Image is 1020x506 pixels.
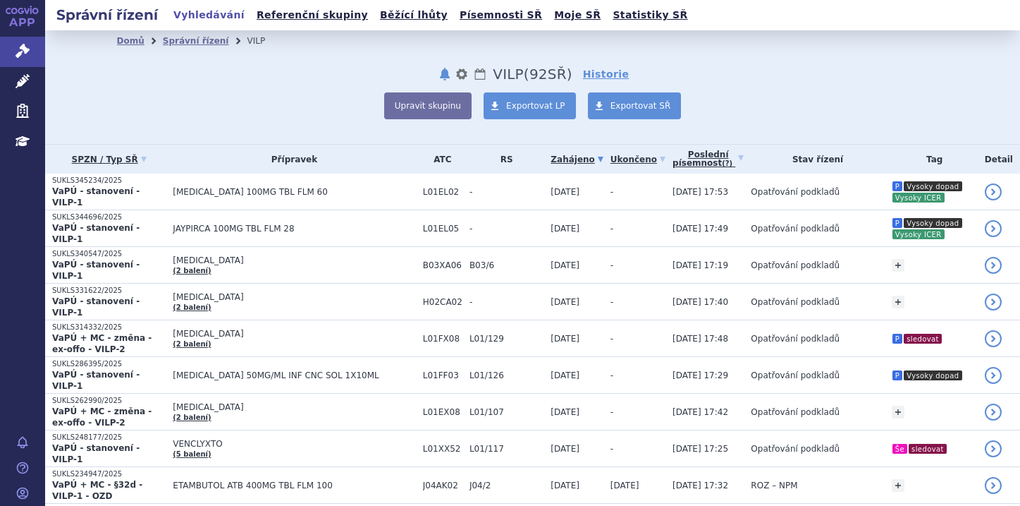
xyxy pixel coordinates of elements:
i: Vysoky ICER [892,229,945,239]
span: L01EX08 [423,407,462,417]
span: [DATE] [551,224,579,234]
abbr: (?) [722,159,732,168]
span: Exportovat LP [506,101,565,111]
button: Upravit skupinu [384,92,472,119]
span: [DATE] [610,481,639,490]
a: detail [985,477,1002,494]
i: sledovat [909,444,947,454]
p: SUKLS234947/2025 [52,469,166,479]
a: + [892,259,904,272]
a: Poslednípísemnost(?) [672,145,744,174]
span: L01EL02 [423,187,462,197]
span: [DATE] 17:40 [672,297,728,307]
a: Exportovat SŘ [588,92,682,119]
a: detail [985,220,1002,237]
p: SUKLS286395/2025 [52,359,166,369]
i: P [892,218,902,228]
span: L01EL05 [423,224,462,234]
a: detail [985,257,1002,274]
span: [DATE] [551,481,579,490]
a: Zahájeno [551,150,603,169]
i: sledovat [904,334,942,344]
span: [DATE] 17:49 [672,224,728,234]
a: Běžící lhůty [376,6,452,25]
a: Referenční skupiny [252,6,372,25]
span: J04AK02 [423,481,462,490]
span: [DATE] 17:53 [672,187,728,197]
span: Opatřování podkladů [751,224,840,234]
a: detail [985,183,1002,200]
p: SUKLS262990/2025 [52,396,166,406]
strong: VaPÚ - stanovení - VILP-1 [52,443,140,464]
a: Moje SŘ [550,6,605,25]
span: [DATE] 17:29 [672,371,728,380]
span: [DATE] [551,334,579,344]
a: + [892,406,904,418]
th: Tag [885,145,978,174]
span: [MEDICAL_DATA] [173,402,415,412]
span: L01/126 [469,371,543,380]
a: (2 balení) [173,303,211,311]
button: nastavení [455,66,469,83]
span: - [610,224,613,234]
i: Vysoky dopad [904,181,961,191]
span: L01FF03 [423,371,462,380]
span: [DATE] 17:25 [672,444,728,454]
a: + [892,296,904,308]
a: (2 balení) [173,414,211,421]
span: L01/117 [469,444,543,454]
span: J04/2 [469,481,543,490]
li: VILP [247,30,283,52]
th: RS [462,145,543,174]
span: ROZ – NPM [751,481,797,490]
span: [DATE] [551,187,579,197]
i: P [892,181,902,191]
span: B03/6 [469,260,543,270]
span: Opatřování podkladů [751,371,840,380]
span: [DATE] 17:42 [672,407,728,417]
span: - [610,371,613,380]
strong: VaPÚ - stanovení - VILP-1 [52,223,140,244]
a: Exportovat LP [484,92,576,119]
a: (2 balení) [173,267,211,275]
p: SUKLS314332/2025 [52,323,166,332]
span: [MEDICAL_DATA] [173,255,415,265]
span: 92 [529,66,548,83]
span: - [469,224,543,234]
p: SUKLS331622/2025 [52,286,166,296]
th: Stav řízení [744,145,884,174]
a: SPZN / Typ SŘ [52,150,166,169]
span: [DATE] [551,407,579,417]
span: Opatřování podkladů [751,297,840,307]
button: notifikace [438,66,452,83]
span: [DATE] [551,444,579,454]
span: - [610,444,613,454]
strong: VaPÚ + MC - změna - ex-offo - VILP-2 [52,333,152,354]
span: [MEDICAL_DATA] 50MG/ML INF CNC SOL 1X10ML [173,371,415,380]
span: - [610,334,613,344]
span: Exportovat SŘ [610,101,671,111]
a: Vyhledávání [169,6,249,25]
p: SUKLS340547/2025 [52,249,166,259]
span: Opatřování podkladů [751,407,840,417]
h2: Správní řízení [45,5,169,25]
i: Vysoky ICER [892,193,945,203]
a: (2 balení) [173,340,211,348]
span: - [610,297,613,307]
a: Správní řízení [163,36,229,46]
span: Opatřování podkladů [751,444,840,454]
strong: VaPÚ - stanovení - VILP-1 [52,370,140,391]
span: Opatřování podkladů [751,260,840,270]
span: L01/107 [469,407,543,417]
strong: VaPÚ - stanovení - VILP-1 [52,186,140,207]
p: SUKLS248177/2025 [52,433,166,442]
span: [MEDICAL_DATA] [173,292,415,302]
span: B03XA06 [423,260,462,270]
span: - [610,187,613,197]
strong: VaPÚ - stanovení - VILP-1 [52,296,140,318]
span: - [610,407,613,417]
a: detail [985,294,1002,311]
a: Ukončeno [610,150,665,169]
strong: VaPÚ + MC - změna - ex-offo - VILP-2 [52,406,152,428]
a: Domů [117,36,145,46]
